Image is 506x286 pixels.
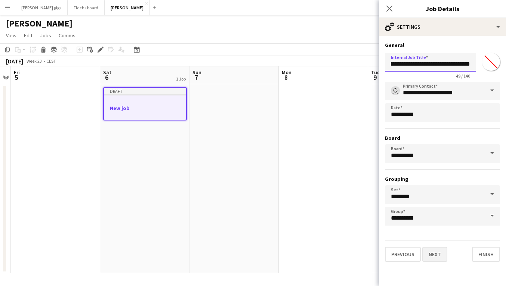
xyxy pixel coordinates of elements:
button: Next [422,247,447,262]
button: [PERSON_NAME] gigs [15,0,68,15]
span: 9 [370,73,380,82]
h3: Grouping [385,176,500,182]
h1: [PERSON_NAME] [6,18,72,29]
span: 8 [281,73,291,82]
div: [DATE] [6,57,23,65]
span: Comms [59,32,75,39]
button: Finish [472,247,500,262]
a: Comms [56,31,78,40]
h3: Board [385,135,500,141]
button: [PERSON_NAME] [105,0,150,15]
h3: New job [104,105,186,111]
button: Previous [385,247,421,262]
button: Flachs board [68,0,105,15]
div: 1 Job [176,76,186,82]
a: Jobs [37,31,54,40]
div: CEST [46,58,56,64]
span: View [6,32,16,39]
span: Sat [103,69,111,76]
span: Mon [282,69,291,76]
div: Draft [104,88,186,94]
span: Edit [24,32,33,39]
h3: General [385,42,500,48]
div: Settings [379,18,506,36]
span: Tue [371,69,380,76]
span: Sun [192,69,201,76]
span: Week 23 [25,58,43,64]
a: View [3,31,19,40]
span: 6 [102,73,111,82]
span: 5 [13,73,20,82]
a: Edit [21,31,36,40]
h3: Job Details [379,4,506,13]
app-job-card: DraftNew job [103,87,187,120]
span: Jobs [40,32,51,39]
span: 7 [191,73,201,82]
span: Fri [14,69,20,76]
span: 49 / 140 [450,73,476,79]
